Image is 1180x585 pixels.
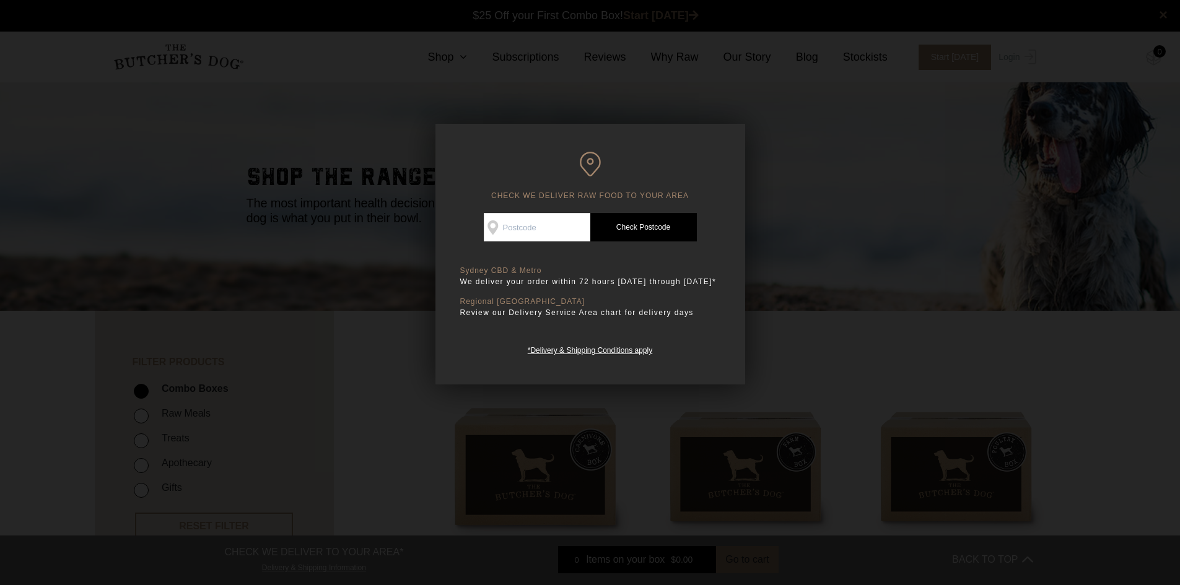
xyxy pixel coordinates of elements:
[460,266,720,275] p: Sydney CBD & Metro
[460,275,720,288] p: We deliver your order within 72 hours [DATE] through [DATE]*
[484,213,590,241] input: Postcode
[460,297,720,306] p: Regional [GEOGRAPHIC_DATA]
[460,306,720,319] p: Review our Delivery Service Area chart for delivery days
[590,213,697,241] a: Check Postcode
[528,343,652,355] a: *Delivery & Shipping Conditions apply
[460,152,720,201] h6: CHECK WE DELIVER RAW FOOD TO YOUR AREA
